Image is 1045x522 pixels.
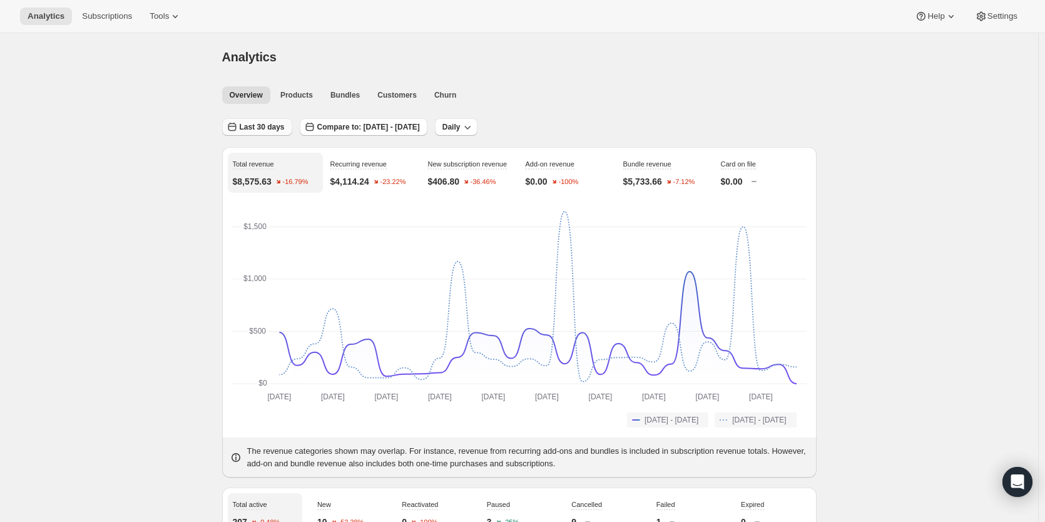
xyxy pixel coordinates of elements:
[230,90,263,100] span: Overview
[645,415,698,425] span: [DATE] - [DATE]
[471,178,496,186] text: -36.46%
[247,445,809,470] p: The revenue categories shown may overlap. For instance, revenue from recurring add-ons and bundle...
[715,412,796,427] button: [DATE] - [DATE]
[280,90,313,100] span: Products
[428,392,452,401] text: [DATE]
[434,90,456,100] span: Churn
[721,160,756,168] span: Card on file
[721,175,743,188] p: $0.00
[374,392,398,401] text: [DATE]
[377,90,417,100] span: Customers
[435,118,478,136] button: Daily
[282,178,308,186] text: -16.79%
[526,160,574,168] span: Add-on revenue
[732,415,786,425] span: [DATE] - [DATE]
[330,175,369,188] p: $4,114.24
[267,392,291,401] text: [DATE]
[695,392,719,401] text: [DATE]
[749,392,773,401] text: [DATE]
[249,327,266,335] text: $500
[330,160,387,168] span: Recurring revenue
[300,118,427,136] button: Compare to: [DATE] - [DATE]
[233,160,274,168] span: Total revenue
[526,175,548,188] p: $0.00
[243,274,267,283] text: $1,000
[233,175,272,188] p: $8,575.63
[321,392,345,401] text: [DATE]
[150,11,169,21] span: Tools
[487,501,510,508] span: Paused
[222,118,292,136] button: Last 30 days
[623,175,662,188] p: $5,733.66
[243,222,267,231] text: $1,500
[74,8,140,25] button: Subscriptions
[233,501,267,508] span: Total active
[535,392,559,401] text: [DATE]
[142,8,189,25] button: Tools
[240,122,285,132] span: Last 30 days
[1002,467,1032,497] div: Open Intercom Messenger
[317,122,420,132] span: Compare to: [DATE] - [DATE]
[317,501,331,508] span: New
[907,8,964,25] button: Help
[656,501,675,508] span: Failed
[442,122,461,132] span: Daily
[222,50,277,64] span: Analytics
[428,160,507,168] span: New subscription revenue
[28,11,64,21] span: Analytics
[927,11,944,21] span: Help
[258,379,267,387] text: $0
[330,90,360,100] span: Bundles
[380,178,405,186] text: -23.22%
[623,160,671,168] span: Bundle revenue
[82,11,132,21] span: Subscriptions
[642,392,666,401] text: [DATE]
[20,8,72,25] button: Analytics
[673,178,695,186] text: -7.12%
[741,501,764,508] span: Expired
[428,175,460,188] p: $406.80
[571,501,602,508] span: Cancelled
[558,178,578,186] text: -100%
[987,11,1017,21] span: Settings
[967,8,1025,25] button: Settings
[402,501,438,508] span: Reactivated
[588,392,612,401] text: [DATE]
[481,392,505,401] text: [DATE]
[627,412,708,427] button: [DATE] - [DATE]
